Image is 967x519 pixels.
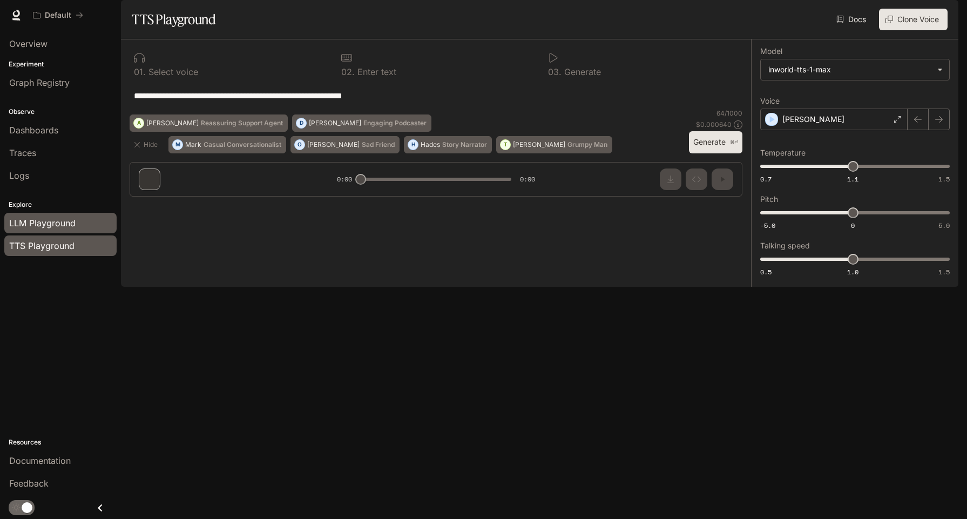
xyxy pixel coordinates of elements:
p: 0 2 . [341,68,355,76]
span: -5.0 [760,221,775,230]
p: [PERSON_NAME] [513,141,565,148]
p: $ 0.000640 [696,120,732,129]
button: Generate⌘⏎ [689,131,742,153]
p: 0 3 . [548,68,562,76]
p: Mark [185,141,201,148]
div: inworld-tts-1-max [761,59,949,80]
p: Generate [562,68,601,76]
p: Talking speed [760,242,810,250]
button: Hide [130,136,164,153]
p: Hades [421,141,440,148]
button: D[PERSON_NAME]Engaging Podcaster [292,114,431,132]
p: Default [45,11,71,20]
button: O[PERSON_NAME]Sad Friend [290,136,400,153]
button: All workspaces [28,4,88,26]
div: D [296,114,306,132]
p: Enter text [355,68,396,76]
button: A[PERSON_NAME]Reassuring Support Agent [130,114,288,132]
h1: TTS Playground [132,9,215,30]
p: Casual Conversationalist [204,141,281,148]
div: inworld-tts-1-max [768,64,932,75]
span: 1.5 [938,267,950,277]
p: Reassuring Support Agent [201,120,283,126]
p: Sad Friend [362,141,395,148]
div: H [408,136,418,153]
p: ⌘⏎ [730,139,738,146]
div: A [134,114,144,132]
span: 1.5 [938,174,950,184]
span: 5.0 [938,221,950,230]
p: Story Narrator [442,141,487,148]
p: [PERSON_NAME] [309,120,361,126]
p: [PERSON_NAME] [782,114,844,125]
a: Docs [834,9,870,30]
p: Temperature [760,149,806,157]
p: Voice [760,97,780,105]
p: Grumpy Man [567,141,607,148]
p: Engaging Podcaster [363,120,427,126]
span: 0.7 [760,174,772,184]
p: [PERSON_NAME] [307,141,360,148]
span: 1.1 [847,174,858,184]
span: 0 [851,221,855,230]
p: 0 1 . [134,68,146,76]
span: 1.0 [847,267,858,277]
button: T[PERSON_NAME]Grumpy Man [496,136,612,153]
p: 64 / 1000 [716,109,742,118]
button: MMarkCasual Conversationalist [168,136,286,153]
button: HHadesStory Narrator [404,136,492,153]
p: Select voice [146,68,198,76]
p: Model [760,48,782,55]
div: M [173,136,182,153]
p: [PERSON_NAME] [146,120,199,126]
div: O [295,136,305,153]
span: 0.5 [760,267,772,277]
div: T [501,136,510,153]
p: Pitch [760,196,778,203]
button: Clone Voice [879,9,948,30]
